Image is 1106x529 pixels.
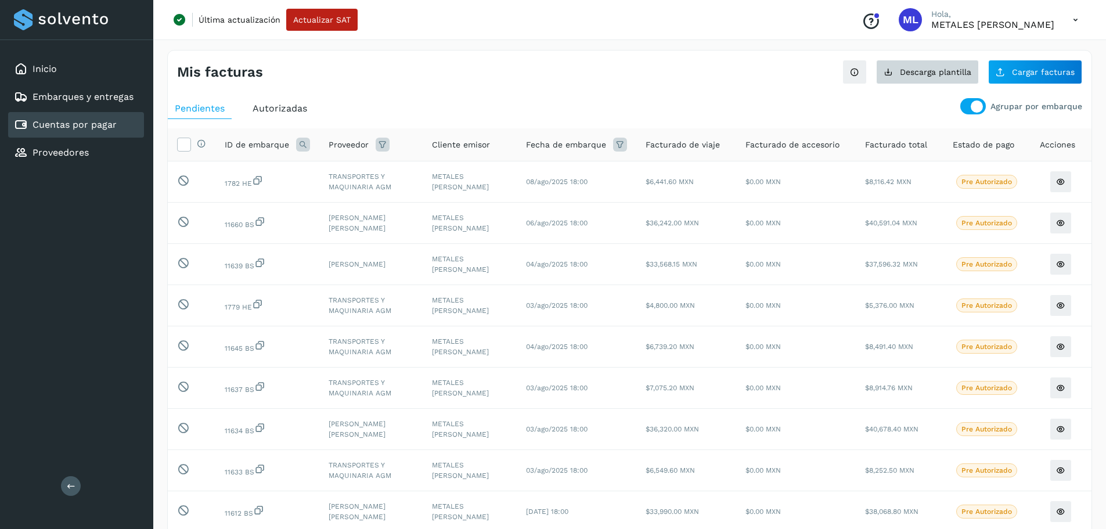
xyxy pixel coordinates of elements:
[319,244,423,285] td: [PERSON_NAME]
[646,343,694,351] span: $6,739.20 MXN
[745,301,781,310] span: $0.00 MXN
[646,384,694,392] span: $7,075.20 MXN
[961,219,1012,227] p: Pre Autorizado
[225,262,266,270] span: eda37966-f334-4fa2-a5b8-72589615e9d0
[33,147,89,158] a: Proveedores
[225,468,266,476] span: bb0b7304-27c4-42ea-998b-9f2a226e9d24
[199,15,280,25] p: Última actualización
[961,508,1012,516] p: Pre Autorizado
[646,178,694,186] span: $6,441.60 MXN
[961,301,1012,310] p: Pre Autorizado
[423,244,517,285] td: METALES [PERSON_NAME]
[953,139,1014,151] span: Estado de pago
[961,178,1012,186] p: Pre Autorizado
[646,301,695,310] span: $4,800.00 MXN
[225,221,266,229] span: 9e781fb0-1617-4c5a-9132-c34032077611
[33,119,117,130] a: Cuentas por pagar
[745,384,781,392] span: $0.00 MXN
[865,219,917,227] span: $40,591.04 MXN
[745,425,781,433] span: $0.00 MXN
[745,508,781,516] span: $0.00 MXN
[253,103,307,114] span: Autorizadas
[865,425,918,433] span: $40,678.40 MXN
[319,161,423,203] td: TRANSPORTES Y MAQUINARIA AGM
[8,84,144,110] div: Embarques y entregas
[865,466,914,474] span: $8,252.50 MXN
[225,427,266,435] span: c16939c3-a864-483b-a887-3a17ff81ebd8
[319,285,423,326] td: TRANSPORTES Y MAQUINARIA AGM
[745,219,781,227] span: $0.00 MXN
[865,139,927,151] span: Facturado total
[988,60,1082,84] button: Cargar facturas
[931,9,1054,19] p: Hola,
[745,466,781,474] span: $0.00 MXN
[961,466,1012,474] p: Pre Autorizado
[865,508,918,516] span: $38,068.80 MXN
[961,260,1012,268] p: Pre Autorizado
[646,425,699,433] span: $36,320.00 MXN
[526,384,588,392] span: 03/ago/2025 18:00
[423,161,517,203] td: METALES [PERSON_NAME]
[526,343,588,351] span: 04/ago/2025 18:00
[225,509,265,517] span: 8d876a79-1c7a-4571-88f8-8be050a1795c
[319,326,423,368] td: TRANSPORTES Y MAQUINARIA AGM
[319,368,423,409] td: TRANSPORTES Y MAQUINARIA AGM
[423,409,517,450] td: METALES [PERSON_NAME]
[900,68,971,76] span: Descarga plantilla
[8,140,144,165] div: Proveedores
[225,386,266,394] span: 1628214e-9f41-42c3-9265-8b5060ef9eb8
[526,178,588,186] span: 08/ago/2025 18:00
[745,178,781,186] span: $0.00 MXN
[646,139,720,151] span: Facturado de viaje
[646,508,699,516] span: $33,990.00 MXN
[865,384,913,392] span: $8,914.76 MXN
[225,344,266,352] span: 69b97609-dc10-4d31-aac0-d97cc4bdaaec
[319,409,423,450] td: [PERSON_NAME] [PERSON_NAME]
[865,260,918,268] span: $37,596.32 MXN
[990,102,1082,111] p: Agrupar por embarque
[745,139,840,151] span: Facturado de accesorio
[175,103,225,114] span: Pendientes
[329,139,369,151] span: Proveedor
[423,285,517,326] td: METALES [PERSON_NAME]
[526,301,588,310] span: 03/ago/2025 18:00
[745,343,781,351] span: $0.00 MXN
[225,303,264,311] span: 912271ec-f42b-4819-83eb-7e514f9475a8
[319,450,423,491] td: TRANSPORTES Y MAQUINARIA AGM
[319,203,423,244] td: [PERSON_NAME] [PERSON_NAME]
[646,219,699,227] span: $36,242.00 MXN
[1012,68,1075,76] span: Cargar facturas
[745,260,781,268] span: $0.00 MXN
[526,219,588,227] span: 06/ago/2025 18:00
[33,63,57,74] a: Inicio
[526,139,606,151] span: Fecha de embarque
[961,343,1012,351] p: Pre Autorizado
[931,19,1054,30] p: METALES LOZANO
[33,91,134,102] a: Embarques y entregas
[646,260,697,268] span: $33,568.15 MXN
[865,343,913,351] span: $8,491.40 MXN
[423,326,517,368] td: METALES [PERSON_NAME]
[876,60,979,84] button: Descarga plantilla
[526,466,588,474] span: 03/ago/2025 18:00
[961,384,1012,392] p: Pre Autorizado
[293,16,351,24] span: Actualizar SAT
[177,64,263,81] h4: Mis facturas
[423,450,517,491] td: METALES [PERSON_NAME]
[526,508,568,516] span: [DATE] 18:00
[286,9,358,31] button: Actualizar SAT
[8,56,144,82] div: Inicio
[526,260,588,268] span: 04/ago/2025 18:00
[526,425,588,433] span: 03/ago/2025 18:00
[8,112,144,138] div: Cuentas por pagar
[423,203,517,244] td: METALES [PERSON_NAME]
[865,178,912,186] span: $8,116.42 MXN
[646,466,695,474] span: $6,549.60 MXN
[432,139,490,151] span: Cliente emisor
[225,179,264,188] span: 7de8a0d5-1b3b-4d48-9c4e-43937d36c38a
[865,301,914,310] span: $5,376.00 MXN
[423,368,517,409] td: METALES [PERSON_NAME]
[225,139,289,151] span: ID de embarque
[1040,139,1075,151] span: Acciones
